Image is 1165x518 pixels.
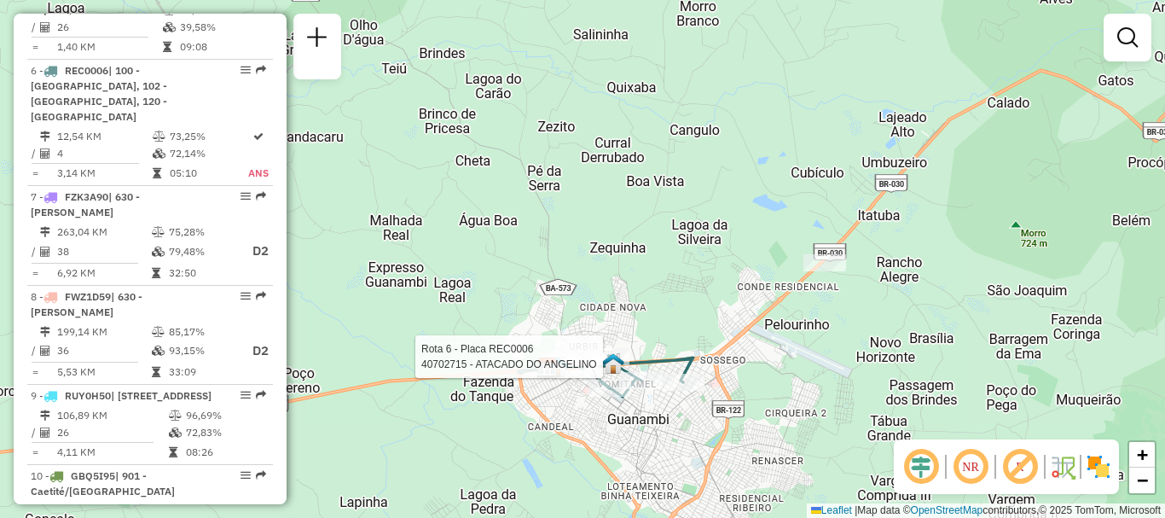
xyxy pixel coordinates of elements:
td: 85,17% [168,323,236,340]
img: Exibir/Ocultar setores [1085,453,1112,480]
td: / [31,241,39,262]
i: Total de Atividades [40,346,50,356]
div: Atividade não roteirizada - BELLU S MOTEL [803,254,846,271]
span: 9 - [31,389,212,402]
a: Zoom out [1129,468,1155,493]
a: Exibir filtros [1110,20,1145,55]
i: Tempo total em rota [152,268,160,278]
td: 09:08 [179,38,265,55]
span: | [855,504,857,516]
i: Rota otimizada [253,131,264,142]
span: Ocultar NR [950,446,991,487]
td: / [31,424,39,441]
td: = [31,444,39,461]
span: | 630 - [PERSON_NAME] [31,290,142,318]
span: 6 - [31,64,167,123]
td: 38 [56,241,151,262]
td: 4,11 KM [56,444,168,461]
a: Zoom in [1129,442,1155,468]
span: | [STREET_ADDRESS] [111,389,212,402]
i: Distância Total [40,327,50,337]
span: REC0006 [65,64,108,77]
img: Fluxo de ruas [1049,453,1076,480]
span: GBQ5I95 [71,469,115,482]
em: Opções [241,470,251,480]
td: 1,40 KM [56,38,162,55]
i: Distância Total [40,227,50,237]
a: Leaflet [811,504,852,516]
i: Total de Atividades [40,247,50,257]
span: Exibir rótulo [1000,446,1040,487]
td: 75,28% [168,224,236,241]
td: ANS [247,165,270,182]
a: OpenStreetMap [911,504,983,516]
td: 39,58% [179,19,265,36]
span: 8 - [31,290,142,318]
td: 32:50 [168,265,236,282]
td: 6,92 KM [56,265,151,282]
img: Guanambi FAD [547,356,569,378]
i: % de utilização da cubagem [169,428,182,438]
td: 72,83% [185,424,266,441]
td: 26 [56,424,168,441]
em: Opções [241,291,251,301]
span: RUY0H50 [65,389,111,402]
td: / [31,145,39,162]
td: = [31,265,39,282]
em: Opções [241,191,251,201]
i: Distância Total [40,410,50,421]
em: Rota exportada [256,291,266,301]
em: Rota exportada [256,470,266,480]
td: 79,48% [168,241,236,262]
span: FZK3A90 [65,190,108,203]
td: = [31,165,39,182]
i: Tempo total em rota [169,447,177,457]
em: Rota exportada [256,65,266,75]
td: 12,54 KM [56,128,152,145]
i: Tempo total em rota [153,168,161,178]
td: 26 [56,19,162,36]
em: Opções [241,65,251,75]
td: 4 [56,145,152,162]
span: 10 - [31,469,175,498]
td: 5,53 KM [56,364,151,381]
img: CDD Guanambi [536,357,559,379]
td: 73,25% [169,128,247,145]
i: % de utilização do peso [169,410,182,421]
div: Map data © contributors,© 2025 TomTom, Microsoft [807,503,1165,518]
td: = [31,364,39,381]
td: 96,69% [185,407,266,424]
i: Distância Total [40,131,50,142]
i: Total de Atividades [40,428,50,438]
span: Ocultar deslocamento [901,446,942,487]
td: 05:10 [169,165,247,182]
p: D2 [238,242,269,261]
i: Tempo total em rota [152,367,160,377]
em: Rota exportada [256,390,266,400]
em: Rota exportada [256,191,266,201]
span: + [1137,444,1148,465]
td: 33:09 [168,364,236,381]
i: % de utilização da cubagem [153,148,165,159]
em: Opções [241,390,251,400]
td: 199,14 KM [56,323,151,340]
i: Tempo total em rota [163,42,171,52]
span: FWZ1D59 [65,290,111,303]
img: 400 UDC Full Guanambi [602,352,624,375]
p: D2 [238,341,269,361]
i: % de utilização do peso [152,327,165,337]
i: % de utilização do peso [152,227,165,237]
td: = [31,38,39,55]
td: 36 [56,340,151,362]
i: Total de Atividades [40,148,50,159]
a: Nova sessão e pesquisa [300,20,334,59]
span: 7 - [31,190,140,218]
i: % de utilização da cubagem [152,346,165,356]
i: % de utilização da cubagem [163,22,176,32]
i: % de utilização do peso [153,131,165,142]
td: 106,89 KM [56,407,168,424]
td: 3,14 KM [56,165,152,182]
td: / [31,340,39,362]
i: % de utilização da cubagem [152,247,165,257]
td: 93,15% [168,340,236,362]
